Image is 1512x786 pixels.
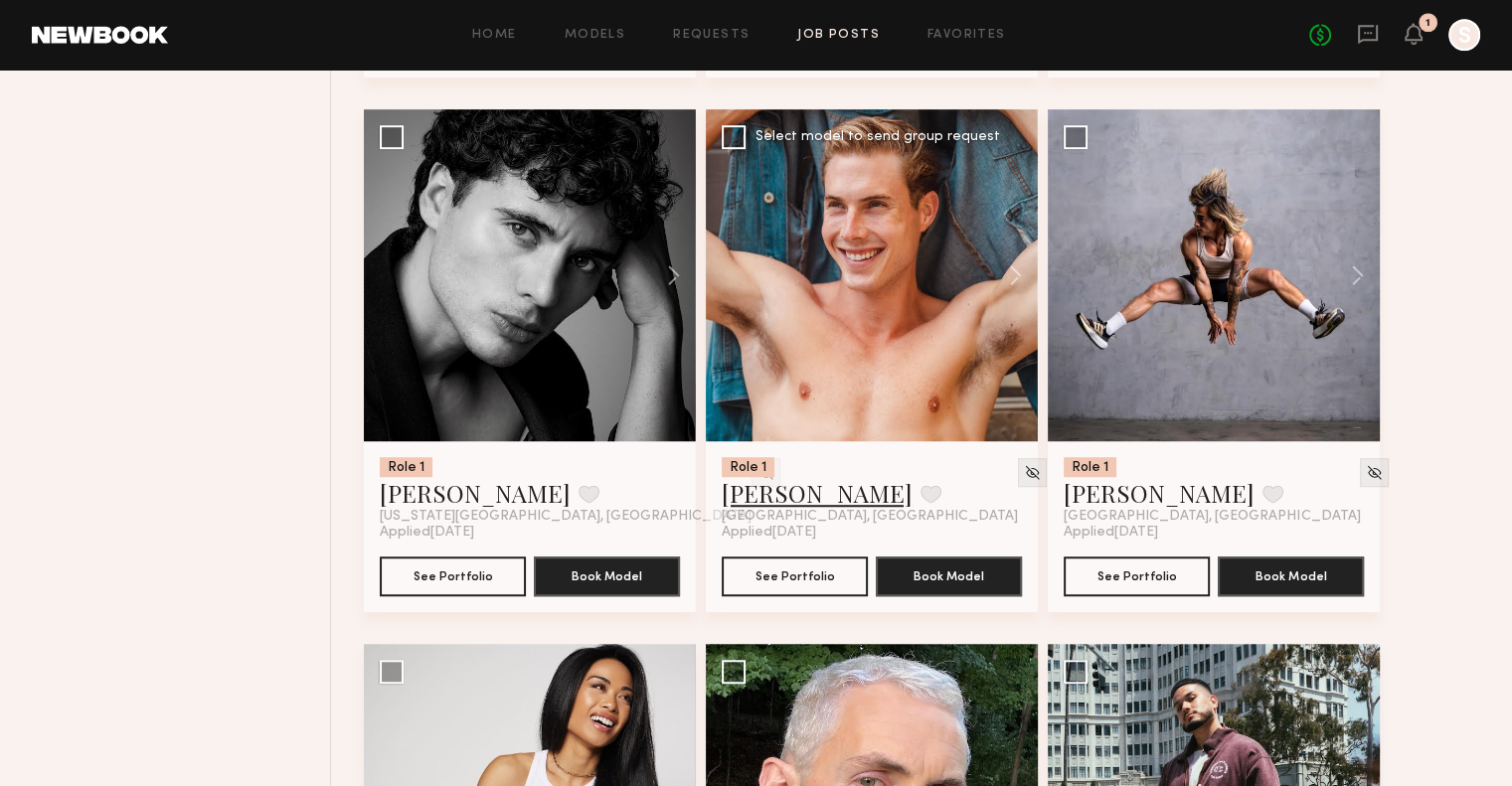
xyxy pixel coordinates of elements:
[756,130,1000,144] div: Select model to send group request
[722,556,868,596] button: See Portfolio
[380,457,432,477] div: Role 1
[876,566,1022,583] a: Book Model
[797,29,880,42] a: Job Posts
[1426,18,1430,29] div: 1
[927,29,1006,42] a: Favorites
[1064,509,1360,525] span: [GEOGRAPHIC_DATA], [GEOGRAPHIC_DATA]
[1218,566,1364,583] a: Book Model
[380,477,571,509] a: [PERSON_NAME]
[1064,477,1255,509] a: [PERSON_NAME]
[1064,457,1116,477] div: Role 1
[472,29,517,42] a: Home
[1366,464,1383,481] img: Unhide Model
[380,525,680,541] div: Applied [DATE]
[565,29,625,42] a: Models
[876,556,1022,596] button: Book Model
[722,509,1018,525] span: [GEOGRAPHIC_DATA], [GEOGRAPHIC_DATA]
[673,29,750,42] a: Requests
[1024,464,1041,481] img: Unhide Model
[1064,556,1210,596] button: See Portfolio
[722,477,913,509] a: [PERSON_NAME]
[1064,525,1364,541] div: Applied [DATE]
[1218,556,1364,596] button: Book Model
[380,556,526,596] button: See Portfolio
[534,556,680,596] button: Book Model
[380,509,752,525] span: [US_STATE][GEOGRAPHIC_DATA], [GEOGRAPHIC_DATA]
[722,457,774,477] div: Role 1
[722,525,1022,541] div: Applied [DATE]
[1448,19,1480,51] a: S
[534,566,680,583] a: Book Model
